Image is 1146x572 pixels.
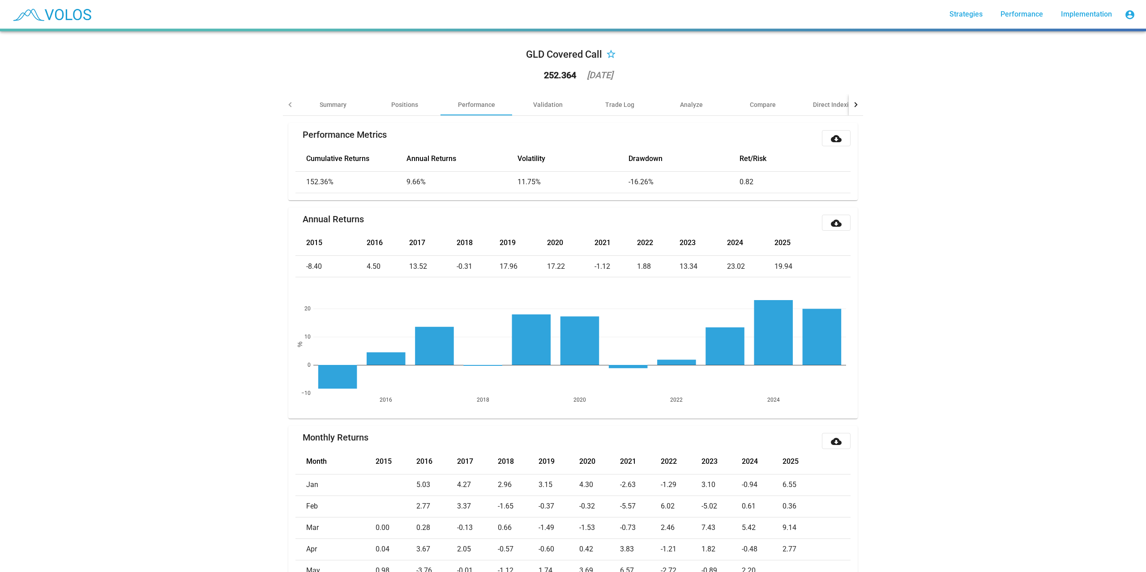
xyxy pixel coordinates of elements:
div: GLD Covered Call [526,47,602,62]
div: Compare [750,100,776,109]
td: -0.37 [539,496,579,517]
th: 2020 [547,231,594,256]
th: 2023 [701,449,742,474]
th: Ret/Risk [740,146,851,171]
td: -0.94 [742,474,783,496]
td: 1.82 [701,538,742,560]
div: 252.364 [544,71,576,80]
span: Implementation [1061,10,1112,18]
td: 0.04 [376,538,416,560]
div: Direct Indexing [813,100,856,109]
td: 0.61 [742,496,783,517]
td: 152.36% [295,171,406,193]
td: 2.05 [457,538,498,560]
td: 3.15 [539,474,579,496]
td: -0.31 [457,256,499,277]
td: 0.36 [783,496,851,517]
mat-card-title: Performance Metrics [303,130,387,139]
td: -5.57 [620,496,661,517]
th: 2019 [500,231,547,256]
div: Analyze [680,100,703,109]
th: Annual Returns [406,146,517,171]
th: Drawdown [629,146,740,171]
td: 23.02 [727,256,774,277]
td: 2.77 [783,538,851,560]
th: 2025 [774,231,851,256]
td: Feb [295,496,376,517]
th: 2016 [367,231,409,256]
span: Strategies [949,10,983,18]
td: 17.96 [500,256,547,277]
th: 2023 [680,231,727,256]
td: 4.30 [579,474,620,496]
td: 7.43 [701,517,742,538]
td: 9.14 [783,517,851,538]
td: 0.28 [416,517,457,538]
td: Jan [295,474,376,496]
th: 2015 [376,449,416,474]
th: Volatility [517,146,629,171]
td: 11.75% [517,171,629,193]
td: 0.00 [376,517,416,538]
td: Apr [295,538,376,560]
td: 2.46 [661,517,701,538]
th: 2021 [620,449,661,474]
th: 2024 [742,449,783,474]
th: 2018 [457,231,499,256]
a: Performance [993,6,1050,22]
td: 19.94 [774,256,851,277]
div: Positions [391,100,418,109]
td: 13.52 [409,256,457,277]
mat-icon: account_circle [1125,9,1135,20]
td: -1.12 [594,256,637,277]
td: -1.53 [579,517,620,538]
th: 2017 [457,449,498,474]
td: -0.32 [579,496,620,517]
mat-icon: star_border [606,50,616,60]
td: -1.65 [498,496,539,517]
th: 2022 [661,449,701,474]
th: Cumulative Returns [295,146,406,171]
td: -0.57 [498,538,539,560]
td: 3.37 [457,496,498,517]
mat-card-title: Annual Returns [303,215,364,224]
td: -1.49 [539,517,579,538]
div: Validation [533,100,563,109]
td: 4.27 [457,474,498,496]
td: 3.67 [416,538,457,560]
th: 2024 [727,231,774,256]
a: Strategies [942,6,990,22]
div: Trade Log [605,100,634,109]
td: 2.77 [416,496,457,517]
div: Performance [458,100,495,109]
th: 2021 [594,231,637,256]
th: 2015 [295,231,367,256]
a: Implementation [1054,6,1119,22]
td: 4.50 [367,256,409,277]
mat-icon: cloud_download [831,218,842,229]
th: 2025 [783,449,851,474]
mat-icon: cloud_download [831,436,842,447]
td: Mar [295,517,376,538]
td: 2.96 [498,474,539,496]
td: 5.03 [416,474,457,496]
td: 9.66% [406,171,517,193]
td: -0.48 [742,538,783,560]
th: 2022 [637,231,680,256]
mat-icon: cloud_download [831,133,842,144]
td: -8.40 [295,256,367,277]
td: 3.83 [620,538,661,560]
th: Month [295,449,376,474]
td: 6.55 [783,474,851,496]
td: 5.42 [742,517,783,538]
div: [DATE] [587,71,613,80]
th: 2018 [498,449,539,474]
td: 6.02 [661,496,701,517]
td: -0.60 [539,538,579,560]
td: 0.66 [498,517,539,538]
td: 0.82 [740,171,851,193]
span: Performance [1001,10,1043,18]
th: 2020 [579,449,620,474]
td: -5.02 [701,496,742,517]
td: -2.63 [620,474,661,496]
